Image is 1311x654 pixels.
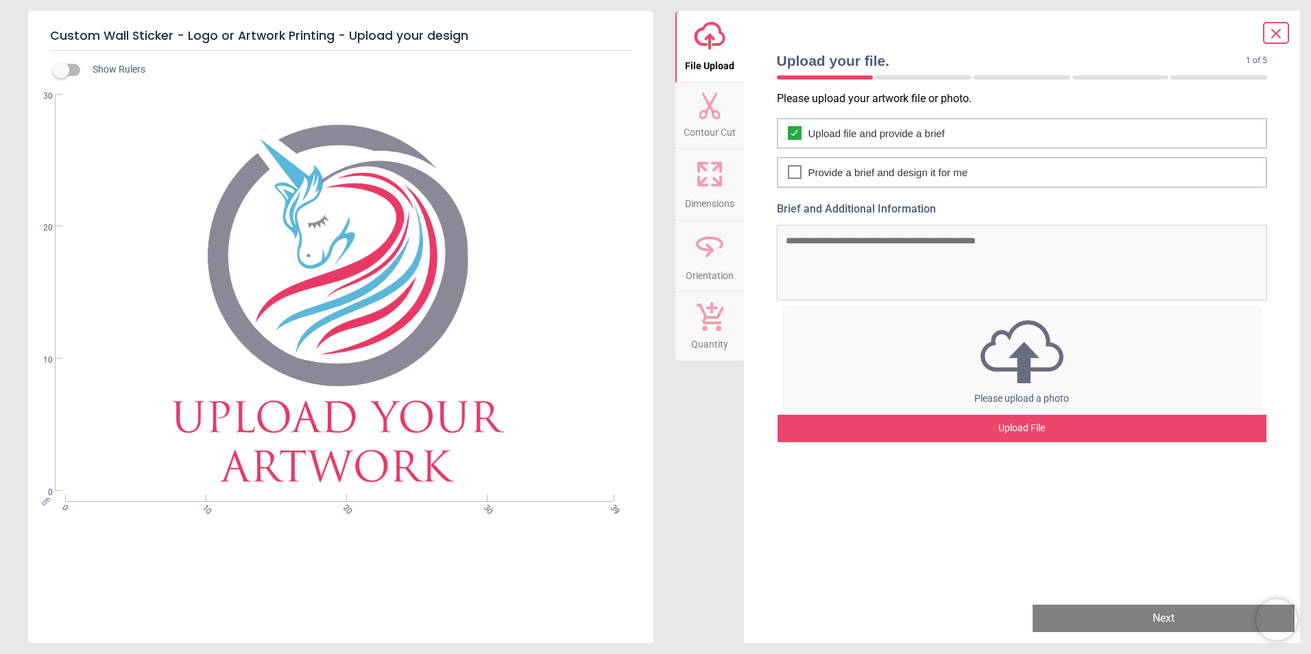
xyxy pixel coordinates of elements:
[50,22,632,51] h5: Custom Wall Sticker - Logo or Artwork Printing - Upload your design
[27,222,53,234] span: 20
[808,126,945,141] span: Upload file and provide a brief
[675,149,744,220] button: Dimensions
[675,11,744,82] button: File Upload
[27,487,53,498] span: 0
[60,502,69,511] span: 0
[784,316,1261,387] img: upload icon
[27,90,53,102] span: 30
[675,292,744,361] button: Quantity
[200,502,208,511] span: 10
[808,165,968,180] span: Provide a brief and design it for me
[777,51,1247,71] span: Upload your file.
[685,191,734,211] span: Dimensions
[675,221,744,292] button: Orientation
[778,415,1267,442] div: Upload File
[777,91,1279,106] p: Please upload your artwork file or photo.
[340,502,349,511] span: 20
[608,502,616,511] span: 39
[27,354,53,366] span: 10
[675,83,744,149] button: Contour Cut
[40,495,52,507] span: cm
[685,53,734,73] span: File Upload
[691,331,728,352] span: Quantity
[777,202,1268,217] label: Brief and Additional Information
[61,62,653,78] div: Show Rulers
[684,119,736,140] span: Contour Cut
[1256,599,1297,640] iframe: Brevo live chat
[686,263,734,283] span: Orientation
[481,502,490,511] span: 30
[1246,55,1267,66] span: 1 of 5
[974,393,1069,404] span: Please upload a photo
[1033,605,1295,632] button: Next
